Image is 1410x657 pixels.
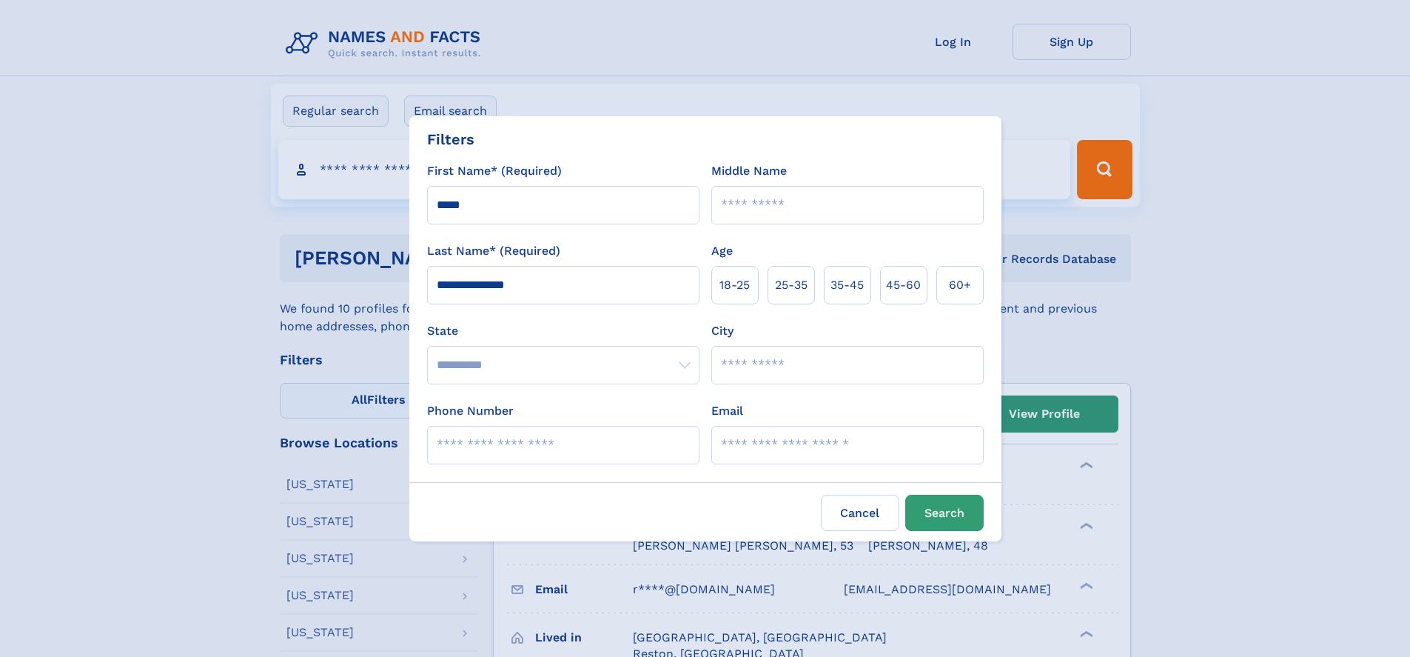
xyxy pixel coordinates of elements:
label: Cancel [821,495,899,531]
label: Phone Number [427,402,514,420]
label: State [427,322,699,340]
span: 35‑45 [830,276,864,294]
label: First Name* (Required) [427,162,562,180]
label: City [711,322,733,340]
span: 18‑25 [719,276,750,294]
label: Age [711,242,733,260]
button: Search [905,495,984,531]
label: Middle Name [711,162,787,180]
span: 25‑35 [775,276,808,294]
label: Last Name* (Required) [427,242,560,260]
span: 60+ [949,276,971,294]
div: Filters [427,128,474,150]
label: Email [711,402,743,420]
span: 45‑60 [886,276,921,294]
